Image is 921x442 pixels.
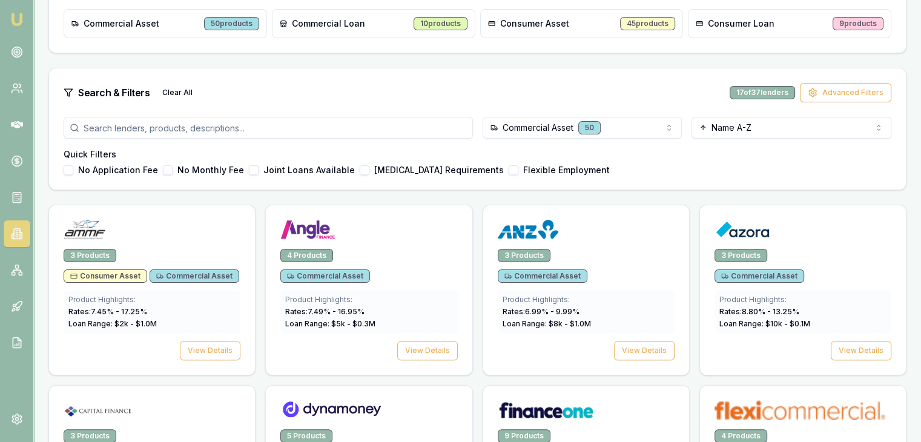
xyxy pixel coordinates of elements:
[156,271,233,281] span: Commercial Asset
[500,18,569,30] span: Consumer Asset
[397,341,458,360] button: View Details
[285,307,365,316] span: Rates: 7.49 % - 16.95 %
[721,271,797,281] span: Commercial Asset
[285,319,375,328] span: Loan Range: $ 5 k - $ 0.3 M
[48,205,256,375] a: AMMF logo3 ProductsConsumer AssetCommercial AssetProduct Highlights:Rates:7.45% - 17.25%Loan Rang...
[68,307,147,316] span: Rates: 7.45 % - 17.25 %
[730,86,795,99] div: 17 of 37 lenders
[64,117,473,139] input: Search lenders, products, descriptions...
[503,319,591,328] span: Loan Range: $ 8 k - $ 1.0 M
[280,220,335,239] img: Angle Finance logo
[177,166,244,174] label: No Monthly Fee
[498,220,558,239] img: ANZ logo
[498,400,595,420] img: Finance One logo
[78,166,158,174] label: No Application Fee
[708,18,774,30] span: Consumer Loan
[68,295,236,305] div: Product Highlights:
[285,295,452,305] div: Product Highlights:
[64,220,105,239] img: AMMF logo
[64,249,116,262] div: 3 Products
[504,271,581,281] span: Commercial Asset
[719,307,799,316] span: Rates: 8.80 % - 13.25 %
[265,205,472,375] a: Angle Finance logo4 ProductsCommercial AssetProduct Highlights:Rates:7.49% - 16.95%Loan Range: $5...
[292,18,365,30] span: Commercial Loan
[10,12,24,27] img: emu-icon-u.png
[498,249,550,262] div: 3 Products
[64,400,133,420] img: Capital Finance logo
[620,17,675,30] div: 45 products
[715,400,885,420] img: flexicommercial logo
[699,205,906,375] a: Azora logo3 ProductsCommercial AssetProduct Highlights:Rates:8.80% - 13.25%Loan Range: $10k - $0....
[800,83,891,102] button: Advanced Filters
[84,18,159,30] span: Commercial Asset
[263,166,355,174] label: Joint Loans Available
[831,341,891,360] button: View Details
[180,341,240,360] button: View Details
[78,85,150,100] h3: Search & Filters
[503,307,579,316] span: Rates: 6.99 % - 9.99 %
[287,271,363,281] span: Commercial Asset
[614,341,675,360] button: View Details
[719,319,810,328] span: Loan Range: $ 10 k - $ 0.1 M
[715,220,770,239] img: Azora logo
[833,17,883,30] div: 9 products
[719,295,886,305] div: Product Highlights:
[523,166,610,174] label: Flexible Employment
[280,400,382,420] img: Dynamoney logo
[374,166,504,174] label: [MEDICAL_DATA] Requirements
[64,148,891,160] h4: Quick Filters
[204,17,259,30] div: 50 products
[503,295,670,305] div: Product Highlights:
[715,249,767,262] div: 3 Products
[155,83,200,102] button: Clear All
[70,271,140,281] span: Consumer Asset
[280,249,333,262] div: 4 Products
[68,319,157,328] span: Loan Range: $ 2 k - $ 1.0 M
[483,205,690,375] a: ANZ logo3 ProductsCommercial AssetProduct Highlights:Rates:6.99% - 9.99%Loan Range: $8k - $1.0MVi...
[414,17,467,30] div: 10 products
